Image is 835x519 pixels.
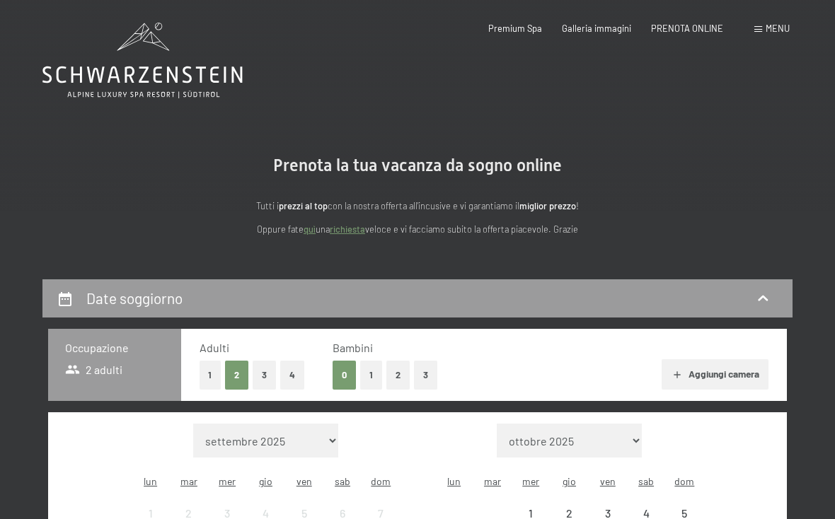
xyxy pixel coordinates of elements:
abbr: sabato [335,475,350,487]
abbr: venerdì [600,475,616,487]
a: PRENOTA ONLINE [651,23,723,34]
button: 3 [253,361,276,390]
span: Adulti [200,341,229,354]
button: 0 [333,361,356,390]
a: quì [304,223,316,235]
a: Galleria immagini [562,23,631,34]
span: Menu [766,23,790,34]
abbr: domenica [674,475,694,487]
abbr: mercoledì [219,475,236,487]
abbr: sabato [638,475,654,487]
button: 1 [200,361,221,390]
abbr: lunedì [447,475,461,487]
abbr: giovedì [259,475,272,487]
strong: miglior prezzo [519,200,576,211]
abbr: venerdì [296,475,312,487]
strong: prezzi al top [279,200,328,211]
button: 3 [414,361,437,390]
button: 2 [386,361,410,390]
abbr: giovedì [563,475,576,487]
button: Aggiungi camera [662,359,768,390]
span: Prenota la tua vacanza da sogno online [273,156,562,175]
abbr: martedì [180,475,197,487]
abbr: lunedì [144,475,157,487]
a: Premium Spa [488,23,542,34]
h3: Occupazione [65,340,164,356]
button: 4 [280,361,304,390]
h2: Date soggiorno [86,289,183,307]
p: Oppure fate una veloce e vi facciamo subito la offerta piacevole. Grazie [134,222,701,236]
span: 2 adulti [65,362,122,378]
abbr: domenica [371,475,391,487]
a: richiesta [330,223,365,235]
span: Bambini [333,341,373,354]
button: 2 [225,361,248,390]
p: Tutti i con la nostra offerta all'incusive e vi garantiamo il ! [134,199,701,213]
abbr: mercoledì [522,475,539,487]
abbr: martedì [484,475,501,487]
button: 1 [360,361,382,390]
